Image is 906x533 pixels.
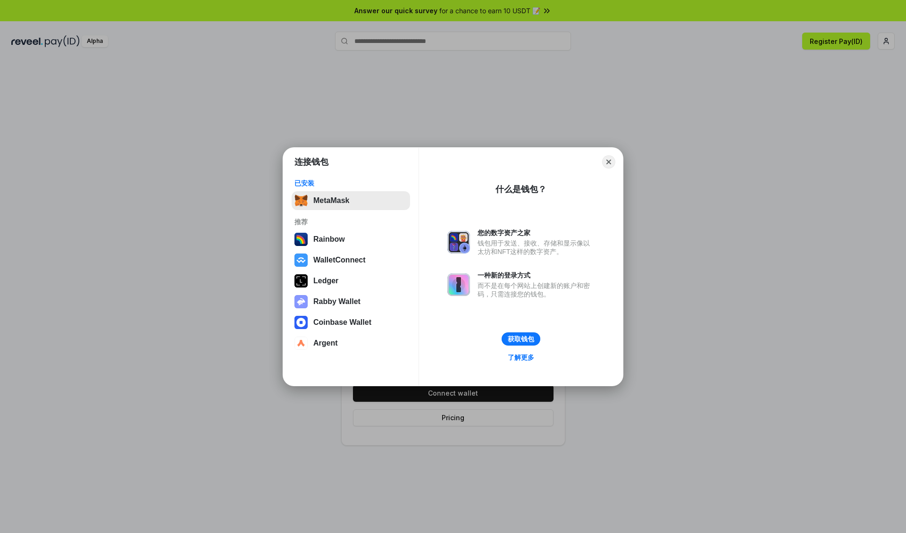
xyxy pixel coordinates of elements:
[292,271,410,290] button: Ledger
[502,332,540,346] button: 获取钱包
[602,155,615,169] button: Close
[294,254,308,267] img: svg+xml,%3Csvg%20width%3D%2228%22%20height%3D%2228%22%20viewBox%3D%220%200%2028%2028%22%20fill%3D...
[292,313,410,332] button: Coinbase Wallet
[294,156,328,168] h1: 连接钱包
[313,196,349,205] div: MetaMask
[292,334,410,353] button: Argent
[313,318,371,327] div: Coinbase Wallet
[313,339,338,347] div: Argent
[478,281,595,298] div: 而不是在每个网站上创建新的账户和密码，只需连接您的钱包。
[292,251,410,270] button: WalletConnect
[294,274,308,288] img: svg+xml,%3Csvg%20xmlns%3D%22http%3A%2F%2Fwww.w3.org%2F2000%2Fsvg%22%20width%3D%2228%22%20height%3...
[478,228,595,237] div: 您的数字资产之家
[294,179,407,187] div: 已安装
[313,297,361,306] div: Rabby Wallet
[447,273,470,296] img: svg+xml,%3Csvg%20xmlns%3D%22http%3A%2F%2Fwww.w3.org%2F2000%2Fsvg%22%20fill%3D%22none%22%20viewBox...
[478,239,595,256] div: 钱包用于发送、接收、存储和显示像以太坊和NFT这样的数字资产。
[294,316,308,329] img: svg+xml,%3Csvg%20width%3D%2228%22%20height%3D%2228%22%20viewBox%3D%220%200%2028%2028%22%20fill%3D...
[495,184,546,195] div: 什么是钱包？
[294,233,308,246] img: svg+xml,%3Csvg%20width%3D%22120%22%20height%3D%22120%22%20viewBox%3D%220%200%20120%20120%22%20fil...
[508,335,534,343] div: 获取钱包
[313,235,345,244] div: Rainbow
[292,191,410,210] button: MetaMask
[294,337,308,350] img: svg+xml,%3Csvg%20width%3D%2228%22%20height%3D%2228%22%20viewBox%3D%220%200%2028%2028%22%20fill%3D...
[294,218,407,226] div: 推荐
[502,351,540,364] a: 了解更多
[294,194,308,207] img: svg+xml,%3Csvg%20fill%3D%22none%22%20height%3D%2233%22%20viewBox%3D%220%200%2035%2033%22%20width%...
[292,230,410,249] button: Rainbow
[508,353,534,362] div: 了解更多
[478,271,595,279] div: 一种新的登录方式
[292,292,410,311] button: Rabby Wallet
[294,295,308,308] img: svg+xml,%3Csvg%20xmlns%3D%22http%3A%2F%2Fwww.w3.org%2F2000%2Fsvg%22%20fill%3D%22none%22%20viewBox...
[447,231,470,254] img: svg+xml,%3Csvg%20xmlns%3D%22http%3A%2F%2Fwww.w3.org%2F2000%2Fsvg%22%20fill%3D%22none%22%20viewBox...
[313,277,338,285] div: Ledger
[313,256,366,264] div: WalletConnect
